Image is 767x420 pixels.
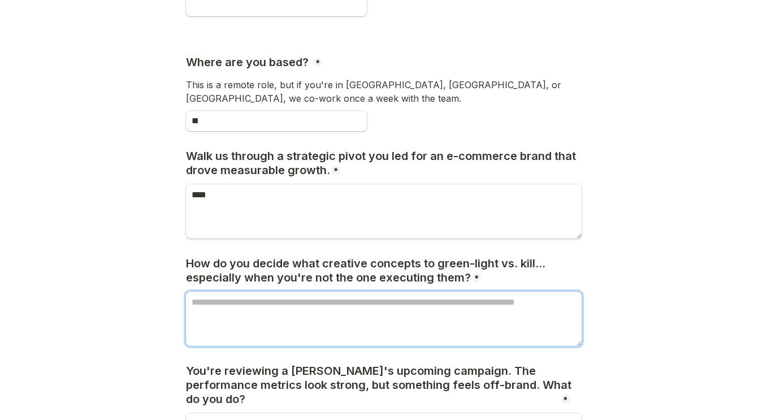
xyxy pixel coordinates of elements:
[186,55,311,70] h3: Where are you based?
[186,149,582,177] h3: Walk us through a strategic pivot you led for an e-commerce brand that drove measurable growth.
[186,78,582,105] p: This is a remote role, but if you're in [GEOGRAPHIC_DATA], [GEOGRAPHIC_DATA], or [GEOGRAPHIC_DATA...
[186,257,582,285] h3: How do you decide what creative concepts to green-light vs. kill... especially when you're not th...
[186,364,582,406] h3: You're reviewing a [PERSON_NAME]'s upcoming campaign. The performance metrics look strong, but so...
[186,292,582,346] textarea: How do you decide what creative concepts to green-light vs. kill... especially when you're not th...
[186,111,367,131] input: Where are you based?
[186,184,582,239] textarea: Walk us through a strategic pivot you led for an e-commerce brand that drove measurable growth.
